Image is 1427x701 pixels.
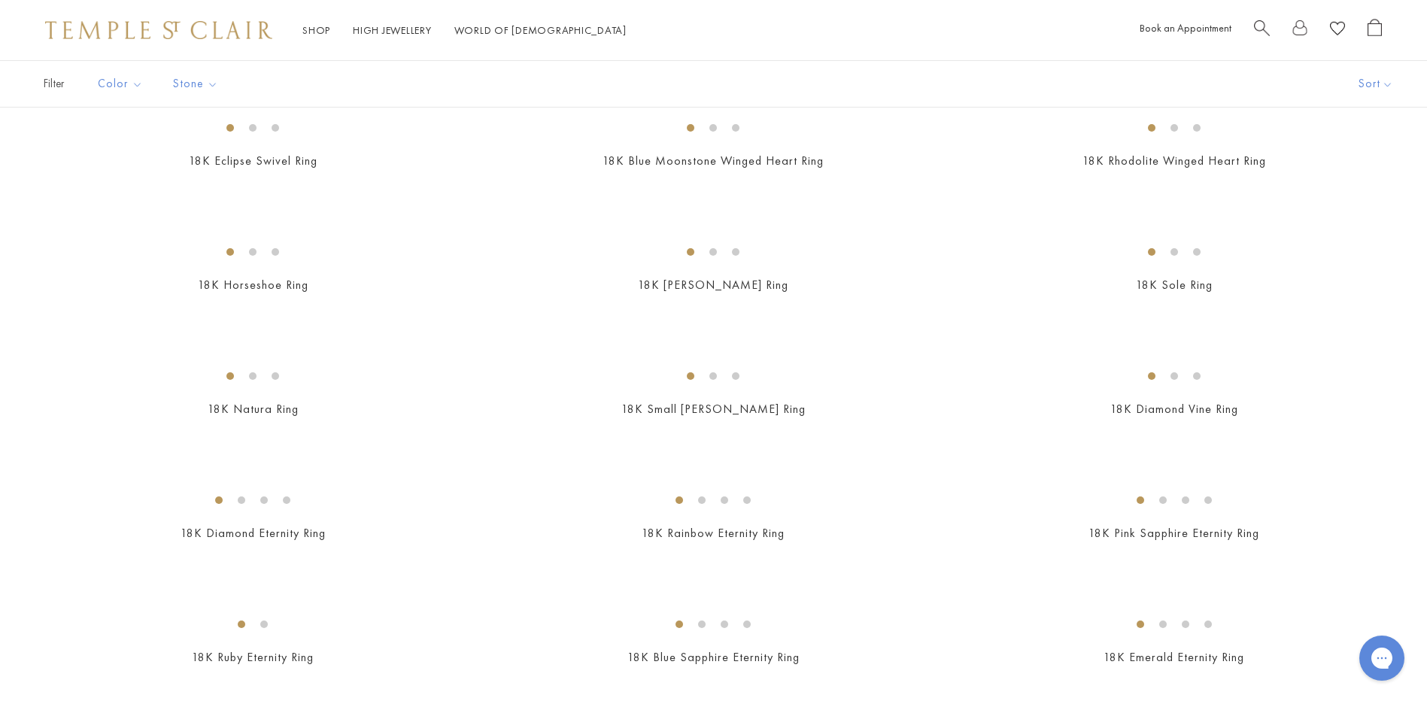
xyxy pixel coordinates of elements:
span: Stone [165,74,229,93]
a: High JewelleryHigh Jewellery [353,23,432,37]
a: 18K Rainbow Eternity Ring [642,525,785,541]
a: Book an Appointment [1140,21,1231,35]
button: Show sort by [1325,61,1427,107]
a: 18K Rhodolite Winged Heart Ring [1082,153,1266,168]
a: Open Shopping Bag [1368,19,1382,42]
iframe: Gorgias live chat messenger [1352,630,1412,686]
a: 18K Horseshoe Ring [198,277,308,293]
a: 18K [PERSON_NAME] Ring [638,277,788,293]
button: Stone [162,67,229,101]
a: 18K Small [PERSON_NAME] Ring [621,401,806,417]
span: Color [90,74,154,93]
nav: Main navigation [302,21,627,40]
a: World of [DEMOGRAPHIC_DATA]World of [DEMOGRAPHIC_DATA] [454,23,627,37]
a: 18K Natura Ring [208,401,299,417]
a: 18K Pink Sapphire Eternity Ring [1088,525,1259,541]
a: ShopShop [302,23,330,37]
a: 18K Emerald Eternity Ring [1104,649,1244,665]
a: 18K Eclipse Swivel Ring [189,153,317,168]
img: Temple St. Clair [45,21,272,39]
a: Search [1254,19,1270,42]
button: Color [87,67,154,101]
a: 18K Ruby Eternity Ring [192,649,314,665]
a: 18K Blue Sapphire Eternity Ring [627,649,800,665]
a: 18K Blue Moonstone Winged Heart Ring [603,153,824,168]
a: View Wishlist [1330,19,1345,42]
a: 18K Diamond Vine Ring [1110,401,1238,417]
a: 18K Diamond Eternity Ring [181,525,326,541]
a: 18K Sole Ring [1136,277,1213,293]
